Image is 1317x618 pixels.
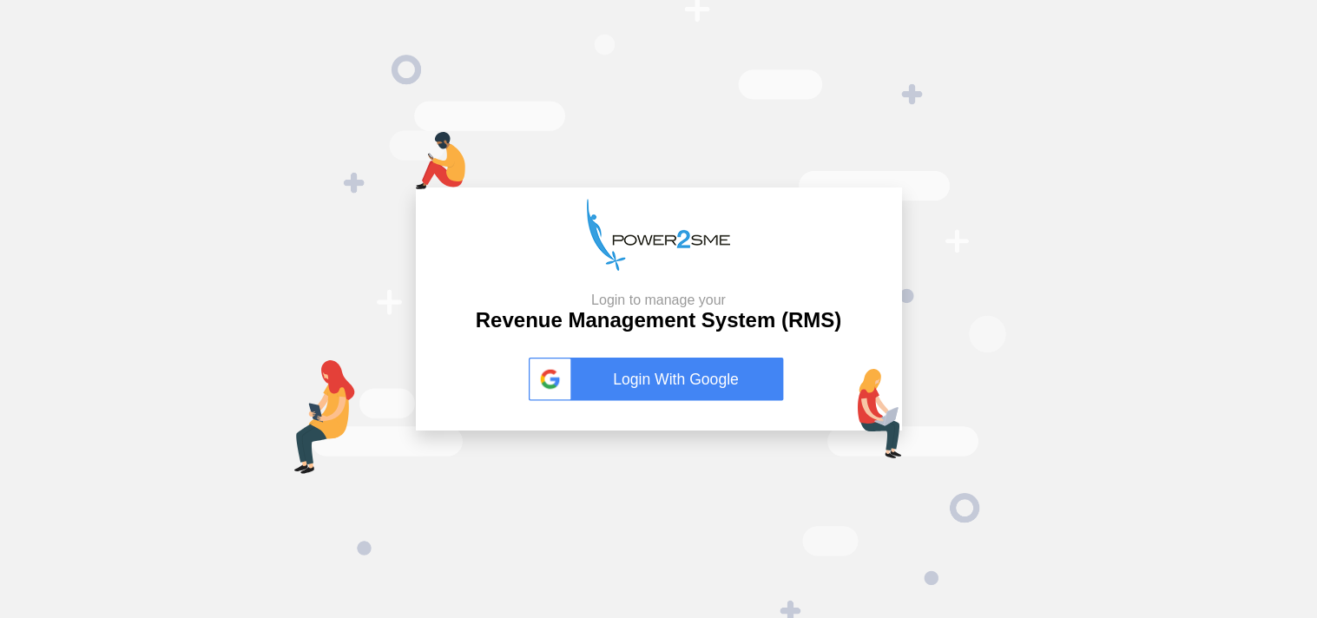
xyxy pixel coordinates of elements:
[529,358,789,401] a: Login With Google
[524,339,794,419] button: Login With Google
[476,292,841,308] small: Login to manage your
[476,292,841,333] h2: Revenue Management System (RMS)
[587,199,730,271] img: p2s_logo.png
[858,369,902,458] img: lap-login.png
[294,360,355,474] img: tab-login.png
[416,132,465,189] img: mob-login.png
